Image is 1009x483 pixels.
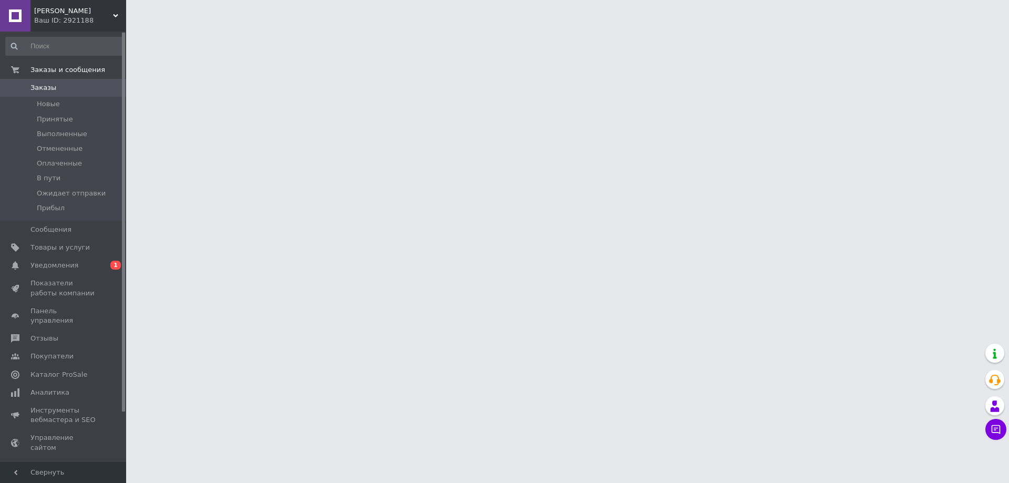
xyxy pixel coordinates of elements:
[37,144,83,153] span: Отмененные
[37,99,60,109] span: Новые
[5,37,124,56] input: Поиск
[30,306,97,325] span: Панель управления
[30,83,56,93] span: Заказы
[37,115,73,124] span: Принятые
[30,433,97,452] span: Управление сайтом
[30,279,97,297] span: Показатели работы компании
[30,352,74,361] span: Покупатели
[30,65,105,75] span: Заказы и сообщения
[30,243,90,252] span: Товары и услуги
[37,189,106,198] span: Ожидает отправки
[37,129,87,139] span: Выполненные
[30,225,71,234] span: Сообщения
[30,406,97,425] span: Инструменты вебмастера и SEO
[37,173,60,183] span: В пути
[30,334,58,343] span: Отзывы
[30,370,87,379] span: Каталог ProSale
[30,388,69,397] span: Аналитика
[37,159,82,168] span: Оплаченные
[34,6,113,16] span: Имидж
[110,261,121,270] span: 1
[30,461,97,480] span: Кошелек компании
[985,419,1006,440] button: Чат с покупателем
[37,203,65,213] span: Прибыл
[34,16,126,25] div: Ваш ID: 2921188
[30,261,78,270] span: Уведомления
